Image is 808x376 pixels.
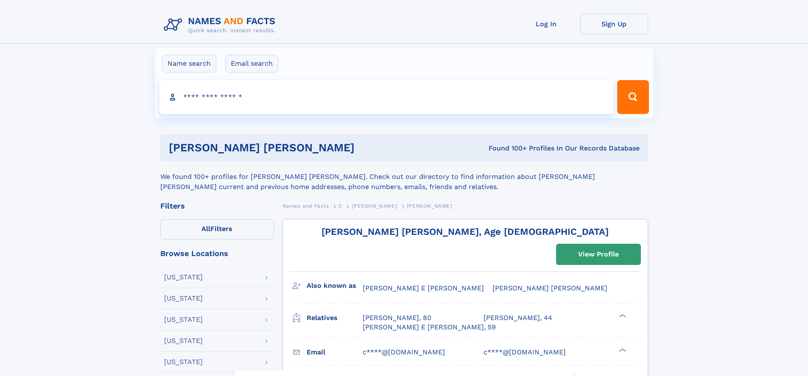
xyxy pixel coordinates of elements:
[363,284,484,292] span: [PERSON_NAME] E [PERSON_NAME]
[162,55,216,72] label: Name search
[307,279,363,293] h3: Also known as
[160,250,274,257] div: Browse Locations
[164,274,203,281] div: [US_STATE]
[338,201,342,211] a: C
[164,295,203,302] div: [US_STATE]
[160,202,274,210] div: Filters
[164,359,203,365] div: [US_STATE]
[617,313,627,318] div: ❯
[422,144,640,153] div: Found 100+ Profiles In Our Records Database
[512,14,580,34] a: Log In
[160,162,648,192] div: We found 100+ profiles for [PERSON_NAME] [PERSON_NAME]. Check out our directory to find informati...
[282,201,329,211] a: Names and Facts
[307,311,363,325] h3: Relatives
[352,203,397,209] span: [PERSON_NAME]
[201,225,210,233] span: All
[556,244,640,265] a: View Profile
[160,219,274,240] label: Filters
[352,201,397,211] a: [PERSON_NAME]
[169,142,422,153] h1: [PERSON_NAME] [PERSON_NAME]
[484,313,552,323] a: [PERSON_NAME], 44
[159,80,614,114] input: search input
[617,80,649,114] button: Search Button
[160,14,282,36] img: Logo Names and Facts
[363,313,431,323] a: [PERSON_NAME], 80
[407,203,452,209] span: [PERSON_NAME]
[164,337,203,344] div: [US_STATE]
[492,284,607,292] span: [PERSON_NAME] [PERSON_NAME]
[322,226,609,237] a: [PERSON_NAME] [PERSON_NAME], Age [DEMOGRAPHIC_DATA]
[580,14,648,34] a: Sign Up
[363,323,496,332] a: [PERSON_NAME] E [PERSON_NAME], 59
[307,345,363,359] h3: Email
[617,347,627,353] div: ❯
[225,55,278,72] label: Email search
[338,203,342,209] span: C
[578,245,619,264] div: View Profile
[164,316,203,323] div: [US_STATE]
